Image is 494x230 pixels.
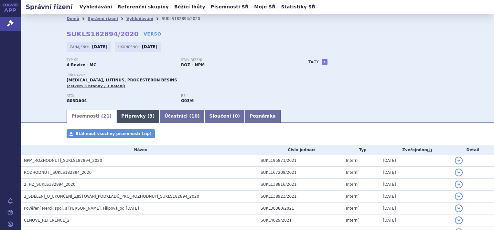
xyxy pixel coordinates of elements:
span: [MEDICAL_DATA], LUTINUS, PROGESTERON BESINS [67,78,177,82]
abbr: (?) [427,148,432,152]
th: Typ [343,145,380,155]
strong: SUKLS182894/2020 [67,30,139,38]
span: Interní [346,194,359,199]
td: SUKL195871/2021 [257,155,343,167]
p: ATC: [67,94,175,98]
a: Domů [67,16,79,21]
a: Přípravky (3) [116,110,159,123]
p: Přípravky: [67,73,295,77]
th: Detail [452,145,494,155]
span: Interní [346,158,359,163]
td: SUKL4629/2021 [257,214,343,226]
span: Interní [346,182,359,187]
strong: ROZ – NPM [181,63,205,67]
span: 21 [103,113,109,119]
a: Správní řízení [88,16,118,21]
td: [DATE] [380,155,452,167]
span: (celkem 3 brandy / 3 balení) [67,84,125,88]
td: SUKL30380/2021 [257,203,343,214]
button: detail [455,216,463,224]
li: SUKLS182894/2020 [162,14,209,24]
span: 10 [191,113,198,119]
span: Ukončeno: [118,44,140,49]
button: detail [455,204,463,212]
span: NPM_ROZHODNUTÍ_SUKLS182894_2020 [24,158,102,163]
span: 2_SDĚLENÍ_O_UKONČENÍ_ZJIŠŤOVÁNÍ_PODKLADŮ_PRO_ROZHODNUTÍ_SUKLS182894_2020 [24,194,199,199]
a: Účastníci (10) [159,110,204,123]
a: Stáhnout všechny písemnosti (zip) [67,129,155,138]
h3: Tagy [308,58,319,66]
span: CENOVÉ_REFERENCE_2 [24,218,70,223]
td: [DATE] [380,167,452,179]
th: Číslo jednací [257,145,343,155]
td: SUKL138923/2021 [257,191,343,203]
strong: PROGESTERON [67,99,87,103]
a: Vyhledávání [78,3,114,11]
strong: progesteron, vag. [181,99,194,103]
a: Písemnosti SŘ [209,3,251,11]
a: Moje SŘ [252,3,277,11]
a: VERSO [144,31,161,37]
span: Interní [346,218,359,223]
td: [DATE] [380,214,452,226]
td: [DATE] [380,191,452,203]
span: Zahájeno: [70,44,90,49]
p: RS: [181,94,289,98]
span: 3 [149,113,153,119]
a: Statistiky SŘ [279,3,317,11]
p: Stav řízení: [181,58,289,62]
th: Zveřejněno [380,145,452,155]
strong: [DATE] [92,45,108,49]
h2: Správní řízení [21,2,78,11]
button: detail [455,169,463,176]
span: Interní [346,170,359,175]
button: detail [455,157,463,164]
span: 0 [235,113,238,119]
a: Běžící lhůty [172,3,207,11]
span: Stáhnout všechny písemnosti (zip) [76,131,152,136]
td: SUKL138816/2021 [257,179,343,191]
a: Referenční skupiny [116,3,171,11]
th: Název [21,145,257,155]
a: Vyhledávání [126,16,153,21]
strong: 4-Revize - MC [67,63,96,67]
a: Sloučení (0) [205,110,245,123]
p: Typ SŘ: [67,58,175,62]
strong: [DATE] [142,45,157,49]
a: Písemnosti (21) [67,110,116,123]
button: detail [455,193,463,200]
span: 2. HZ_SUKLS182894_2020 [24,182,75,187]
span: ROZHODNUTÍ_SUKLS182894_2020 [24,170,91,175]
a: Poznámka [245,110,281,123]
button: detail [455,181,463,188]
span: Interní [346,206,359,211]
td: [DATE] [380,179,452,191]
a: + [322,59,328,65]
td: [DATE] [380,203,452,214]
span: Pověření Merck spol. s r.o. - Štajnerová, Filipová_od 1.2.2021 [24,206,139,211]
td: SUKL167208/2021 [257,167,343,179]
